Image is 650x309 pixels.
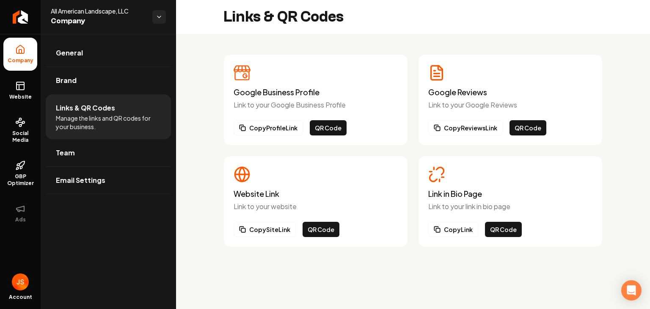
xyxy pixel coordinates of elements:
[234,88,398,97] h3: Google Business Profile
[3,110,37,150] a: Social Media
[3,197,37,230] button: Ads
[428,190,592,198] h3: Link in Bio Page
[3,74,37,107] a: Website
[510,120,546,135] button: QR Code
[56,75,77,86] span: Brand
[3,130,37,143] span: Social Media
[485,222,522,237] button: QR Code
[428,222,478,237] button: CopyLink
[428,120,503,135] button: CopyReviewsLink
[621,280,642,301] div: Open Intercom Messenger
[12,216,29,223] span: Ads
[3,173,37,187] span: GBP Optimizer
[234,222,296,237] button: CopySiteLink
[428,88,592,97] h3: Google Reviews
[310,120,347,135] button: QR Code
[51,15,146,27] span: Company
[234,120,303,135] button: CopyProfileLink
[234,201,398,212] p: Link to your website
[223,8,344,25] h2: Links & QR Codes
[234,190,398,198] h3: Website Link
[3,154,37,193] a: GBP Optimizer
[46,139,171,166] a: Team
[46,167,171,194] a: Email Settings
[303,222,339,237] button: QR Code
[56,114,161,131] span: Manage the links and QR codes for your business.
[51,7,146,15] span: All American Landscape, LLC
[428,100,592,110] p: Link to your Google Reviews
[9,294,32,301] span: Account
[6,94,35,100] span: Website
[234,100,398,110] p: Link to your Google Business Profile
[12,273,29,290] button: Open user button
[56,175,105,185] span: Email Settings
[56,103,115,113] span: Links & QR Codes
[46,67,171,94] a: Brand
[13,10,28,24] img: Rebolt Logo
[428,201,592,212] p: Link to your link in bio page
[56,148,75,158] span: Team
[12,273,29,290] img: Josh Sharman
[56,48,83,58] span: General
[46,39,171,66] a: General
[4,57,37,64] span: Company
